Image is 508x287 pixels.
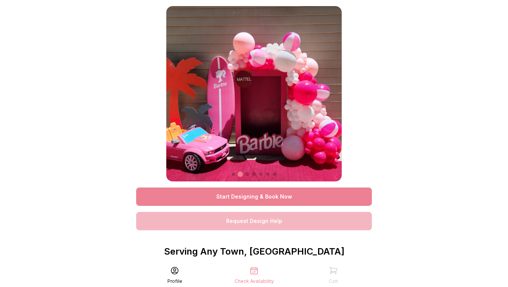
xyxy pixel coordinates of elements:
[167,278,182,284] div: Profile
[235,278,274,284] div: Check Availability
[136,188,372,206] a: Start Designing & Book Now
[329,278,338,284] div: Cart
[136,212,372,230] a: Request Design Help
[136,245,372,258] p: Serving Any Town, [GEOGRAPHIC_DATA]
